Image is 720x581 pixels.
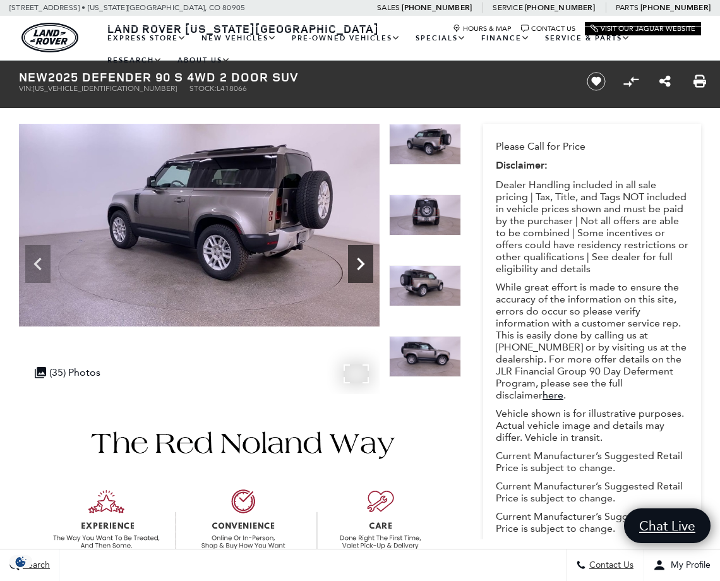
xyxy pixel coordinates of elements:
span: Parts [616,3,639,12]
span: [US_VEHICLE_IDENTIFICATION_NUMBER] [33,84,177,93]
a: EXPRESS STORE [100,27,194,49]
img: Land Rover [21,23,78,52]
a: Visit Our Jaguar Website [591,25,695,33]
p: Dealer Handling included in all sale pricing | Tax, Title, and Tags NOT included in vehicle price... [496,179,688,275]
a: [PHONE_NUMBER] [640,3,711,13]
img: New 2025 Silicon Silver Land Rover S image 6 [389,124,461,165]
a: Chat Live [624,508,711,543]
a: New Vehicles [194,27,284,49]
span: VIN: [19,84,33,93]
a: [PHONE_NUMBER] [525,3,595,13]
p: Current Manufacturer’s Suggested Retail Price is subject to change. [496,510,688,534]
div: Next [348,245,373,283]
img: Opt-Out Icon [6,555,35,568]
span: L418066 [217,84,247,93]
span: Contact Us [586,560,633,571]
div: Previous [25,245,51,283]
a: [STREET_ADDRESS] • [US_STATE][GEOGRAPHIC_DATA], CO 80905 [9,3,245,12]
nav: Main Navigation [100,27,701,71]
img: New 2025 Silicon Silver Land Rover S image 6 [19,124,380,326]
span: Land Rover [US_STATE][GEOGRAPHIC_DATA] [107,21,379,36]
button: Save vehicle [582,71,610,92]
a: Pre-Owned Vehicles [284,27,408,49]
div: (35) Photos [28,360,107,385]
strong: Disclaimer: [496,159,548,172]
span: Chat Live [633,517,702,534]
span: Service [493,3,522,12]
a: Service & Parts [537,27,638,49]
img: New 2025 Silicon Silver Land Rover S image 7 [389,195,461,236]
a: Land Rover [US_STATE][GEOGRAPHIC_DATA] [100,21,387,36]
button: Open user profile menu [644,549,720,581]
span: My Profile [666,560,711,571]
p: Please Call for Price [496,140,688,152]
section: Click to Open Cookie Consent Modal [6,555,35,568]
a: [PHONE_NUMBER] [402,3,472,13]
p: Current Manufacturer’s Suggested Retail Price is subject to change. [496,480,688,504]
a: Print this New 2025 Defender 90 S 4WD 2 Door SUV [693,74,706,89]
a: land-rover [21,23,78,52]
strong: New [19,68,48,85]
a: Hours & Map [453,25,512,33]
p: Current Manufacturer’s Suggested Retail Price is subject to change. [496,450,688,474]
span: Stock: [189,84,217,93]
span: Sales [377,3,400,12]
a: Finance [474,27,537,49]
a: About Us [170,49,238,71]
a: Share this New 2025 Defender 90 S 4WD 2 Door SUV [659,74,671,89]
a: Contact Us [521,25,575,33]
button: Compare vehicle [621,72,640,91]
img: New 2025 Silicon Silver Land Rover S image 9 [389,336,461,377]
a: Specials [408,27,474,49]
p: Vehicle shown is for illustrative purposes. Actual vehicle image and details may differ. Vehicle ... [496,407,688,443]
a: Research [100,49,170,71]
h1: 2025 Defender 90 S 4WD 2 Door SUV [19,70,567,84]
a: here [543,389,563,401]
img: New 2025 Silicon Silver Land Rover S image 8 [389,265,461,306]
p: While great effort is made to ensure the accuracy of the information on this site, errors do occu... [496,281,688,401]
